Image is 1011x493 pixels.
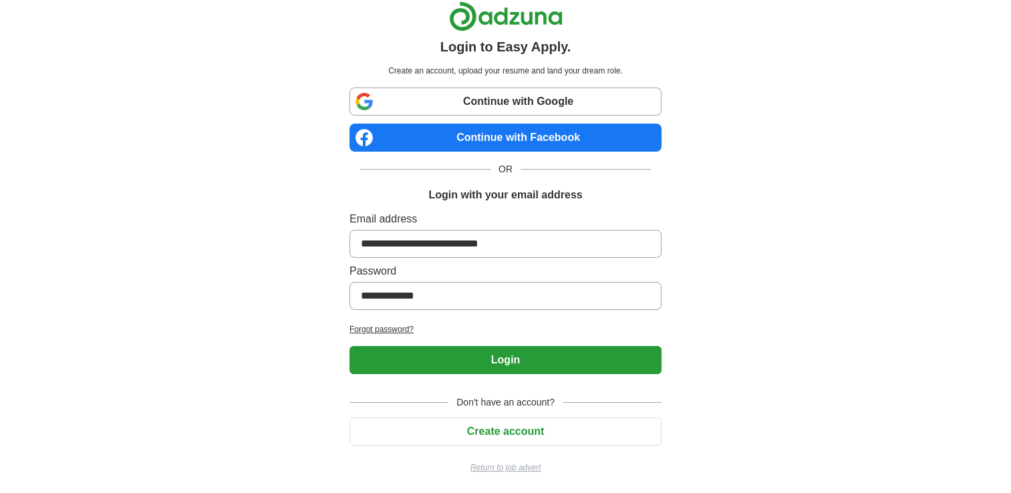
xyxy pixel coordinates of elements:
[440,37,571,57] h1: Login to Easy Apply.
[349,323,662,335] a: Forgot password?
[449,1,563,31] img: Adzuna logo
[349,462,662,474] a: Return to job advert
[490,162,521,176] span: OR
[349,346,662,374] button: Login
[349,211,662,227] label: Email address
[349,124,662,152] a: Continue with Facebook
[349,418,662,446] button: Create account
[428,187,582,203] h1: Login with your email address
[349,88,662,116] a: Continue with Google
[349,426,662,437] a: Create account
[448,395,563,409] span: Don't have an account?
[349,263,662,279] label: Password
[352,65,659,77] p: Create an account, upload your resume and land your dream role.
